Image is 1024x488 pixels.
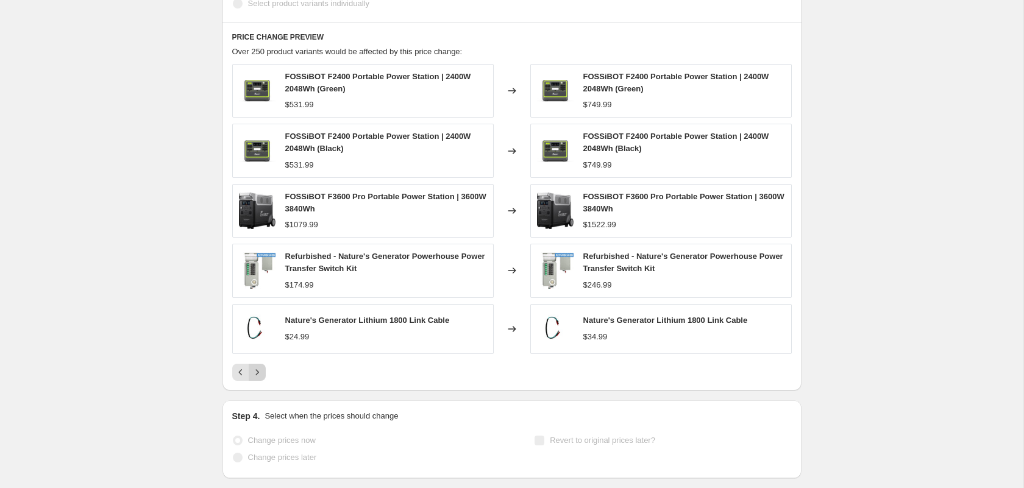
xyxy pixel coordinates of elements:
span: FOSSiBOT F2400 Portable Power Station | 2400W 2048Wh (Green) [285,72,471,93]
span: FOSSiBOT F3600 Pro Portable Power Station | 3600W 3840Wh [583,192,784,213]
nav: Pagination [232,364,266,381]
span: Refurbished - Nature's Generator Powerhouse Power Transfer Switch Kit [583,252,783,273]
span: FOSSiBOT F2400 Portable Power Station | 2400W 2048Wh (Green) [583,72,769,93]
span: Nature's Generator Lithium 1800 Link Cable [285,316,450,325]
div: $174.99 [285,279,314,291]
span: Change prices now [248,436,316,445]
div: $749.99 [583,99,612,111]
div: $34.99 [583,331,608,343]
img: US-F2400Green-1_80x.jpg [537,133,574,169]
img: natures-generator-lithium-1800-link-cable-375966_80x.jpg [537,311,574,347]
span: FOSSiBOT F3600 Pro Portable Power Station | 3600W 3840Wh [285,192,486,213]
div: $749.99 [583,159,612,171]
span: FOSSiBOT F2400 Portable Power Station | 2400W 2048Wh (Black) [583,132,769,153]
img: US-F2400Green-1_80x.jpg [537,72,574,109]
img: Refurbished_Natures_Generator_Powerhouse_PTK_6-Circuit_80x.jpg [537,252,574,289]
span: Nature's Generator Lithium 1800 Link Cable [583,316,748,325]
button: Previous [232,364,249,381]
div: $1522.99 [583,219,616,231]
div: $531.99 [285,159,314,171]
p: Select when the prices should change [265,410,398,422]
span: Revert to original prices later? [550,436,655,445]
img: natures-generator-lithium-1800-link-cable-375966_80x.jpg [239,311,276,347]
h2: Step 4. [232,410,260,422]
div: $1079.99 [285,219,318,231]
img: US-F2400Green-1_80x.jpg [239,133,276,169]
img: US-F2400Green-1_80x.jpg [239,72,276,109]
span: FOSSiBOT F2400 Portable Power Station | 2400W 2048Wh (Black) [285,132,471,153]
button: Next [249,364,266,381]
div: $24.99 [285,331,310,343]
img: 61XxXVSovVL._AC_SL1180_80x.jpg [239,193,276,229]
span: Change prices later [248,453,317,462]
div: $246.99 [583,279,612,291]
span: Over 250 product variants would be affected by this price change: [232,47,463,56]
h6: PRICE CHANGE PREVIEW [232,32,792,42]
img: Refurbished_Natures_Generator_Powerhouse_PTK_6-Circuit_80x.jpg [239,252,276,289]
div: $531.99 [285,99,314,111]
img: 61XxXVSovVL._AC_SL1180_80x.jpg [537,193,574,229]
span: Refurbished - Nature's Generator Powerhouse Power Transfer Switch Kit [285,252,485,273]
